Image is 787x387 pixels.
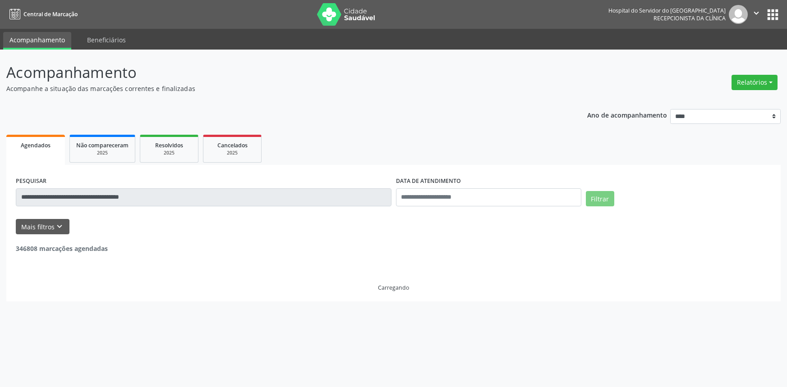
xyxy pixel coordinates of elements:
strong: 346808 marcações agendadas [16,244,108,253]
a: Beneficiários [81,32,132,48]
label: PESQUISAR [16,174,46,188]
div: Carregando [378,284,409,291]
button: Filtrar [586,191,614,206]
span: Recepcionista da clínica [654,14,726,22]
div: 2025 [76,150,129,156]
span: Cancelados [217,141,248,149]
a: Central de Marcação [6,7,78,22]
button: apps [765,7,781,23]
span: Resolvidos [155,141,183,149]
a: Acompanhamento [3,32,71,50]
img: img [729,5,748,24]
button:  [748,5,765,24]
p: Ano de acompanhamento [587,109,667,120]
label: DATA DE ATENDIMENTO [396,174,461,188]
span: Central de Marcação [23,10,78,18]
p: Acompanhamento [6,61,548,84]
div: Hospital do Servidor do [GEOGRAPHIC_DATA] [608,7,726,14]
div: 2025 [147,150,192,156]
i:  [751,8,761,18]
div: 2025 [210,150,255,156]
button: Mais filtroskeyboard_arrow_down [16,219,69,235]
span: Agendados [21,141,51,149]
button: Relatórios [732,75,778,90]
p: Acompanhe a situação das marcações correntes e finalizadas [6,84,548,93]
span: Não compareceram [76,141,129,149]
i: keyboard_arrow_down [55,222,64,232]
